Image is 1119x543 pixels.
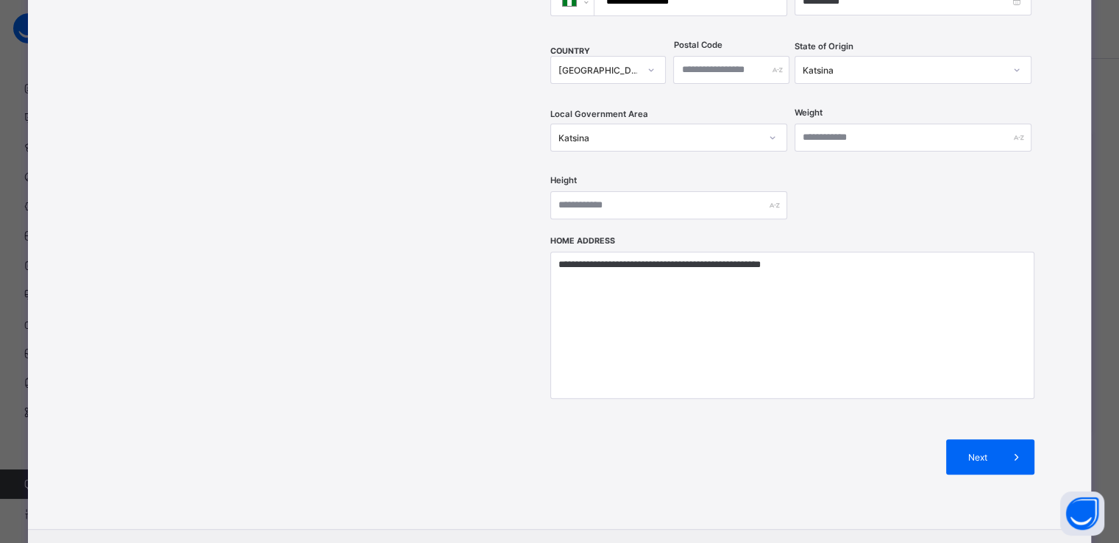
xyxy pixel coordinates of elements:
div: Katsina [803,65,1004,76]
span: COUNTRY [550,46,590,56]
button: Open asap [1060,491,1104,536]
label: Postal Code [673,40,722,50]
span: Local Government Area [550,109,648,119]
div: Katsina [558,132,760,143]
label: Weight [795,107,823,118]
span: Next [957,452,999,463]
label: Home Address [550,236,615,246]
span: State of Origin [795,41,853,52]
label: Height [550,175,577,185]
div: [GEOGRAPHIC_DATA] [558,65,639,76]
